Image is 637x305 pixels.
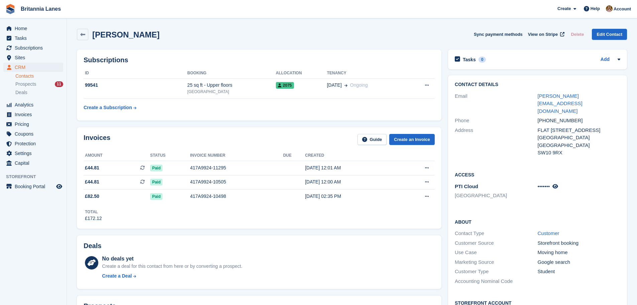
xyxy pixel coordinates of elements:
[3,43,63,53] a: menu
[591,5,600,12] span: Help
[190,178,283,185] div: 417A9924-10505
[525,29,566,40] a: View on Stripe
[463,57,476,63] h2: Tasks
[3,129,63,139] a: menu
[327,68,407,79] th: Tenancy
[190,150,283,161] th: Invoice number
[85,193,99,200] span: £82.50
[15,24,55,33] span: Home
[557,5,571,12] span: Create
[389,134,435,145] a: Create an Invoice
[150,150,190,161] th: Status
[15,129,55,139] span: Coupons
[479,57,486,63] div: 0
[55,182,63,190] a: Preview store
[606,5,613,12] img: Admin
[15,81,36,87] span: Prospects
[3,53,63,62] a: menu
[455,268,537,276] div: Customer Type
[187,82,276,89] div: 25 sq ft - Upper floors
[455,117,537,125] div: Phone
[15,89,27,96] span: Deals
[3,149,63,158] a: menu
[150,179,163,185] span: Paid
[15,43,55,53] span: Subscriptions
[3,63,63,72] a: menu
[455,249,537,256] div: Use Case
[15,149,55,158] span: Settings
[3,120,63,129] a: menu
[84,242,101,250] h2: Deals
[568,29,587,40] button: Delete
[3,100,63,109] a: menu
[455,218,620,225] h2: About
[84,104,132,111] div: Create a Subscription
[305,164,398,171] div: [DATE] 12:01 AM
[3,139,63,148] a: menu
[15,110,55,119] span: Invoices
[15,89,63,96] a: Deals
[455,82,620,87] h2: Contact Details
[538,239,620,247] div: Storefront booking
[455,171,620,178] h2: Access
[455,183,478,189] span: PTI Cloud
[15,120,55,129] span: Pricing
[538,258,620,266] div: Google search
[283,150,305,161] th: Due
[6,173,67,180] span: Storefront
[102,263,242,270] div: Create a deal for this contact from here or by converting a prospect.
[474,29,523,40] button: Sync payment methods
[190,193,283,200] div: 417A9924-10498
[455,192,537,200] li: [GEOGRAPHIC_DATA]
[85,178,99,185] span: £44.81
[15,53,55,62] span: Sites
[84,134,110,145] h2: Invoices
[84,101,136,114] a: Create a Subscription
[84,68,187,79] th: ID
[601,56,610,64] a: Add
[455,239,537,247] div: Customer Source
[538,183,550,189] span: •••••••
[3,33,63,43] a: menu
[102,255,242,263] div: No deals yet
[15,100,55,109] span: Analytics
[102,273,242,280] a: Create a Deal
[15,158,55,168] span: Capital
[150,193,163,200] span: Paid
[455,278,537,285] div: Accounting Nominal Code
[276,68,327,79] th: Allocation
[150,165,163,171] span: Paid
[84,150,150,161] th: Amount
[538,249,620,256] div: Moving home
[592,29,627,40] a: Edit Contact
[190,164,283,171] div: 417A9924-11295
[15,81,63,88] a: Prospects 11
[84,56,435,64] h2: Subscriptions
[538,230,559,236] a: Customer
[528,31,558,38] span: View on Stripe
[55,81,63,87] div: 11
[305,150,398,161] th: Created
[305,178,398,185] div: [DATE] 12:00 AM
[3,158,63,168] a: menu
[614,6,631,12] span: Account
[85,164,99,171] span: £44.81
[102,273,132,280] div: Create a Deal
[15,63,55,72] span: CRM
[538,142,620,149] div: [GEOGRAPHIC_DATA]
[538,127,620,134] div: FLAT [STREET_ADDRESS]
[187,89,276,95] div: [GEOGRAPHIC_DATA]
[3,24,63,33] a: menu
[538,117,620,125] div: [PHONE_NUMBER]
[538,149,620,157] div: SW10 9RX
[85,215,102,222] div: £172.12
[455,92,537,115] div: Email
[305,193,398,200] div: [DATE] 02:35 PM
[455,258,537,266] div: Marketing Source
[327,82,342,89] span: [DATE]
[538,93,582,114] a: [PERSON_NAME][EMAIL_ADDRESS][DOMAIN_NAME]
[3,182,63,191] a: menu
[538,134,620,142] div: [GEOGRAPHIC_DATA]
[538,268,620,276] div: Student
[15,139,55,148] span: Protection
